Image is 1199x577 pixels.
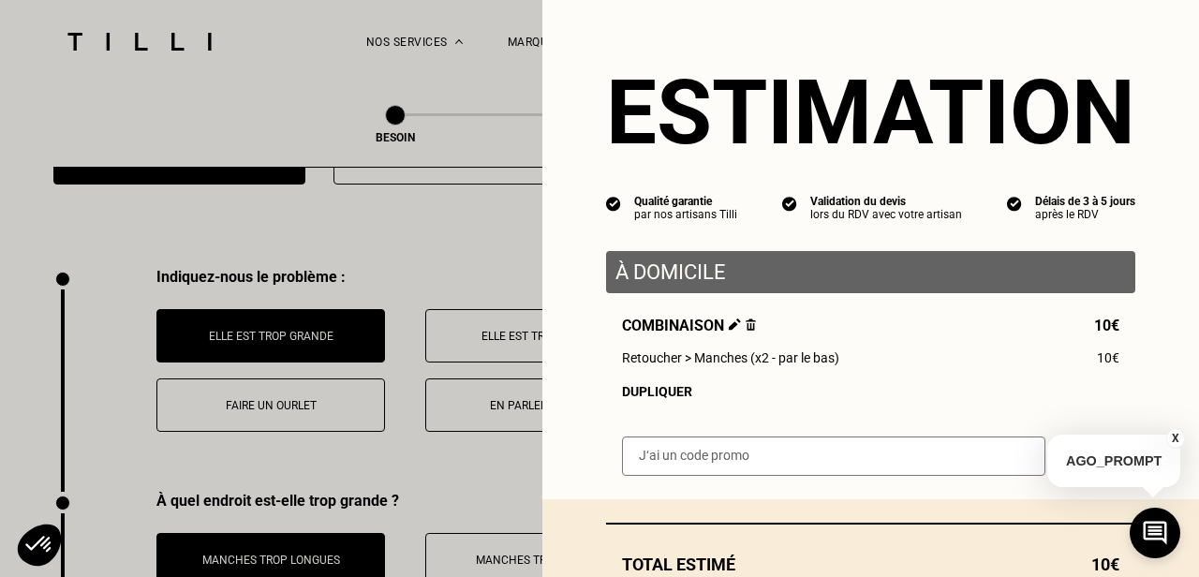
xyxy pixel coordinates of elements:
img: icon list info [1007,195,1022,212]
img: Éditer [729,318,741,331]
img: Supprimer [746,318,756,331]
section: Estimation [606,60,1135,165]
span: 10€ [1097,350,1119,365]
span: Combinaison [622,317,756,334]
img: icon list info [606,195,621,212]
div: Qualité garantie [634,195,737,208]
div: lors du RDV avec votre artisan [810,208,962,221]
button: X [1166,428,1185,449]
span: 10€ [1091,555,1119,574]
div: Dupliquer [622,384,1119,399]
div: après le RDV [1035,208,1135,221]
img: icon list info [782,195,797,212]
div: Validation du devis [810,195,962,208]
div: par nos artisans Tilli [634,208,737,221]
input: J‘ai un code promo [622,436,1045,476]
div: Total estimé [606,555,1135,574]
p: AGO_PROMPT [1047,435,1180,487]
span: Retoucher > Manches (x2 - par le bas) [622,350,839,365]
div: Délais de 3 à 5 jours [1035,195,1135,208]
span: 10€ [1094,317,1119,334]
p: À domicile [615,260,1126,284]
